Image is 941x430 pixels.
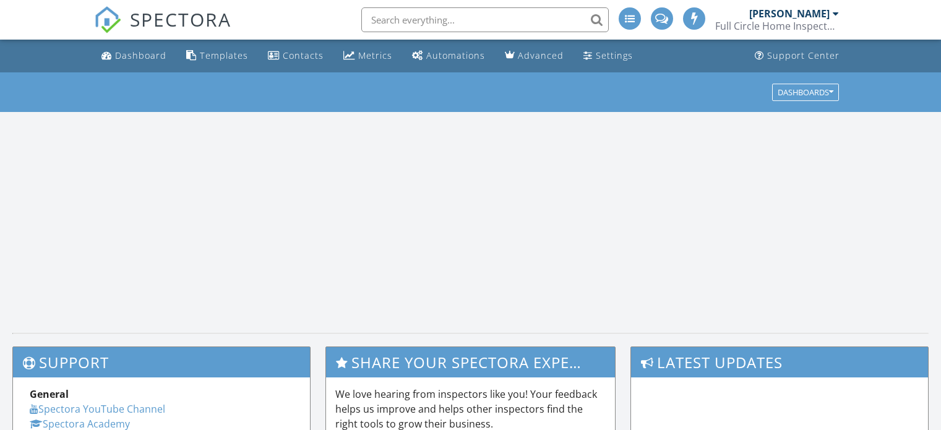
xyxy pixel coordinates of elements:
[30,402,165,416] a: Spectora YouTube Channel
[361,7,609,32] input: Search everything...
[358,49,392,61] div: Metrics
[426,49,485,61] div: Automations
[181,45,253,67] a: Templates
[13,347,310,377] h3: Support
[97,45,171,67] a: Dashboard
[130,6,231,32] span: SPECTORA
[772,84,839,101] button: Dashboards
[500,45,569,67] a: Advanced
[94,17,231,43] a: SPECTORA
[326,347,616,377] h3: Share Your Spectora Experience
[750,45,844,67] a: Support Center
[94,6,121,33] img: The Best Home Inspection Software - Spectora
[407,45,490,67] a: Automations (Advanced)
[715,20,839,32] div: Full Circle Home Inspectors
[283,49,324,61] div: Contacts
[631,347,928,377] h3: Latest Updates
[263,45,329,67] a: Contacts
[596,49,633,61] div: Settings
[338,45,397,67] a: Metrics
[578,45,638,67] a: Settings
[518,49,564,61] div: Advanced
[200,49,248,61] div: Templates
[115,49,166,61] div: Dashboard
[749,7,830,20] div: [PERSON_NAME]
[30,387,69,401] strong: General
[778,88,833,97] div: Dashboards
[767,49,840,61] div: Support Center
